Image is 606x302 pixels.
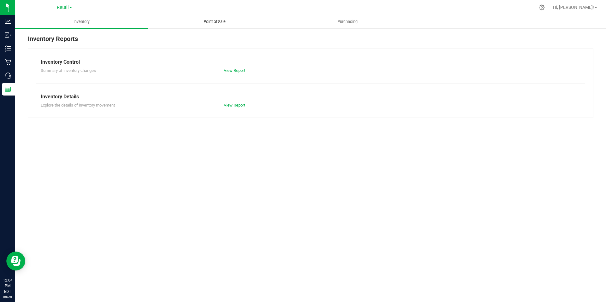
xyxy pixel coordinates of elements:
[41,103,115,107] span: Explore the details of inventory movement
[195,19,234,25] span: Point of Sale
[5,45,11,52] inline-svg: Inventory
[553,5,594,10] span: Hi, [PERSON_NAME]!
[65,19,98,25] span: Inventory
[3,277,12,294] p: 12:04 PM EDT
[5,59,11,65] inline-svg: Retail
[5,32,11,38] inline-svg: Inbound
[57,5,69,10] span: Retail
[41,68,96,73] span: Summary of inventory changes
[281,15,414,28] a: Purchasing
[5,73,11,79] inline-svg: Call Center
[224,103,245,107] a: View Report
[15,15,148,28] a: Inventory
[538,4,546,10] div: Manage settings
[41,93,580,101] div: Inventory Details
[41,58,580,66] div: Inventory Control
[5,18,11,25] inline-svg: Analytics
[329,19,366,25] span: Purchasing
[3,294,12,299] p: 08/28
[28,34,593,49] div: Inventory Reports
[5,86,11,92] inline-svg: Reports
[148,15,281,28] a: Point of Sale
[6,252,25,270] iframe: Resource center
[224,68,245,73] a: View Report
